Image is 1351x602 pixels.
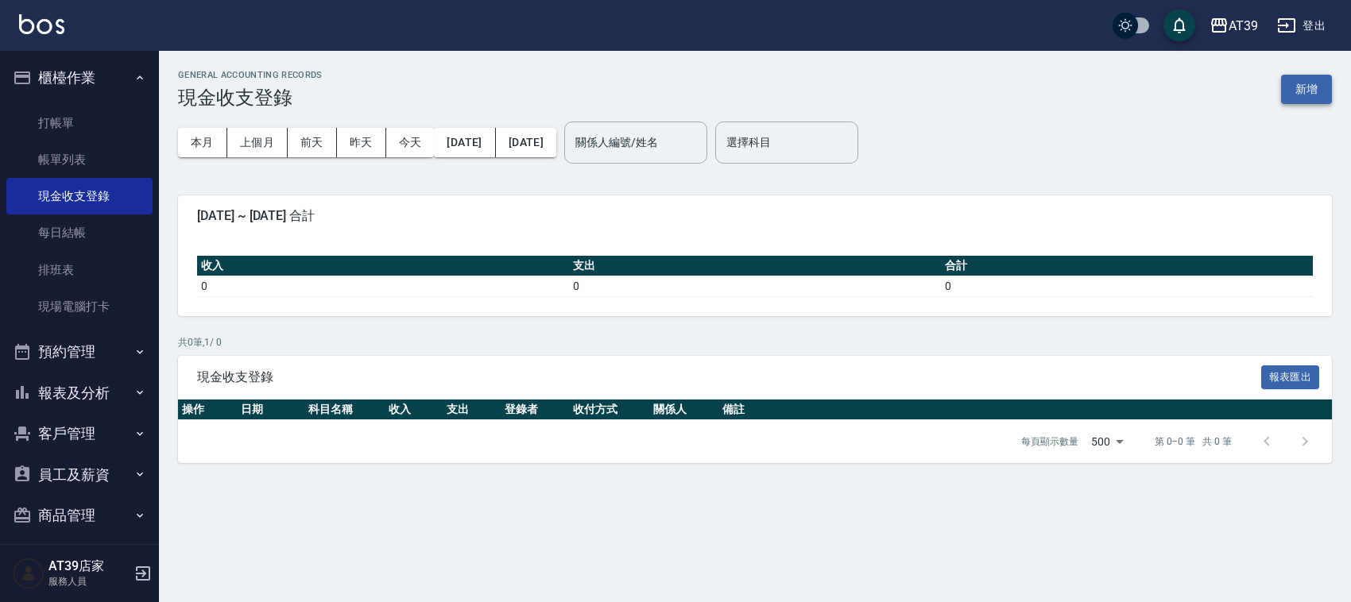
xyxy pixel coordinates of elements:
th: 日期 [237,399,304,420]
th: 收付方式 [569,399,649,420]
th: 合計 [941,256,1313,276]
a: 打帳單 [6,105,153,141]
button: 今天 [386,128,435,157]
p: 共 0 筆, 1 / 0 [178,335,1332,349]
span: 現金收支登錄 [197,369,1261,385]
th: 支出 [569,256,941,276]
button: 前天 [288,128,337,157]
h2: GENERAL ACCOUNTING RECORDS [178,70,323,80]
button: 員工及薪資 [6,454,153,496]
button: 本月 [178,128,227,157]
span: [DATE] ~ [DATE] 合計 [197,208,1313,224]
button: save [1163,10,1195,41]
button: 登出 [1271,11,1332,41]
a: 每日結帳 [6,214,153,251]
button: 昨天 [337,128,386,157]
a: 現金收支登錄 [6,178,153,214]
p: 服務人員 [48,574,130,588]
th: 支出 [443,399,501,420]
img: Logo [19,14,64,34]
h3: 現金收支登錄 [178,87,323,109]
button: 客戶管理 [6,413,153,454]
a: 帳單列表 [6,141,153,178]
a: 排班表 [6,252,153,288]
button: [DATE] [434,128,495,157]
button: 預約管理 [6,331,153,372]
th: 備註 [718,399,1332,420]
button: 新增 [1281,75,1332,104]
td: 0 [569,276,941,296]
a: 報表匯出 [1261,369,1320,384]
p: 每頁顯示數量 [1021,434,1078,449]
a: 現場電腦打卡 [6,288,153,325]
button: 櫃檯作業 [6,57,153,98]
th: 收入 [197,256,569,276]
h5: AT39店家 [48,558,130,574]
button: 上個月 [227,128,288,157]
th: 登錄者 [501,399,570,420]
button: 商品管理 [6,495,153,536]
div: 500 [1085,420,1129,463]
div: AT39 [1229,16,1258,36]
a: 新增 [1281,81,1332,96]
td: 0 [197,276,569,296]
button: AT39 [1203,10,1264,42]
th: 科目名稱 [304,399,385,420]
th: 收入 [385,399,443,420]
td: 0 [941,276,1313,296]
button: [DATE] [496,128,556,157]
th: 操作 [178,399,237,420]
img: Person [13,558,45,589]
button: 報表及分析 [6,372,153,414]
p: 第 0–0 筆 共 0 筆 [1155,434,1232,449]
th: 關係人 [649,399,718,420]
button: 報表匯出 [1261,365,1320,390]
